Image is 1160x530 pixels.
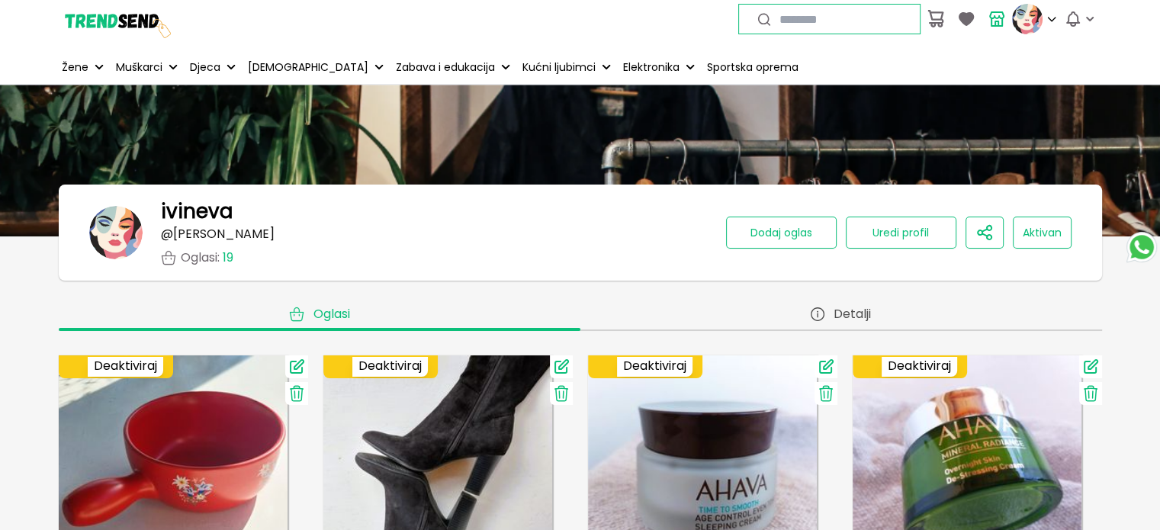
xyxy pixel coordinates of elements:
[161,200,233,223] h1: ivineva
[750,225,812,240] span: Dodaj oglas
[1012,4,1043,34] img: profile picture
[1013,217,1072,249] button: Aktivan
[396,59,495,75] p: Zabava i edukacija
[59,50,107,84] button: Žene
[846,217,956,249] button: Uredi profil
[161,227,275,241] p: @ [PERSON_NAME]
[248,59,368,75] p: [DEMOGRAPHIC_DATA]
[623,59,680,75] p: Elektronika
[834,307,871,322] span: Detalji
[190,59,220,75] p: Djeca
[113,50,181,84] button: Muškarci
[89,206,143,259] img: banner
[522,59,596,75] p: Kućni ljubimci
[187,50,239,84] button: Djeca
[223,249,233,266] span: 19
[704,50,802,84] a: Sportska oprema
[726,217,837,249] button: Dodaj oglas
[620,50,698,84] button: Elektronika
[116,59,162,75] p: Muškarci
[519,50,614,84] button: Kućni ljubimci
[313,307,350,322] span: Oglasi
[393,50,513,84] button: Zabava i edukacija
[62,59,88,75] p: Žene
[181,251,233,265] p: Oglasi :
[245,50,387,84] button: [DEMOGRAPHIC_DATA]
